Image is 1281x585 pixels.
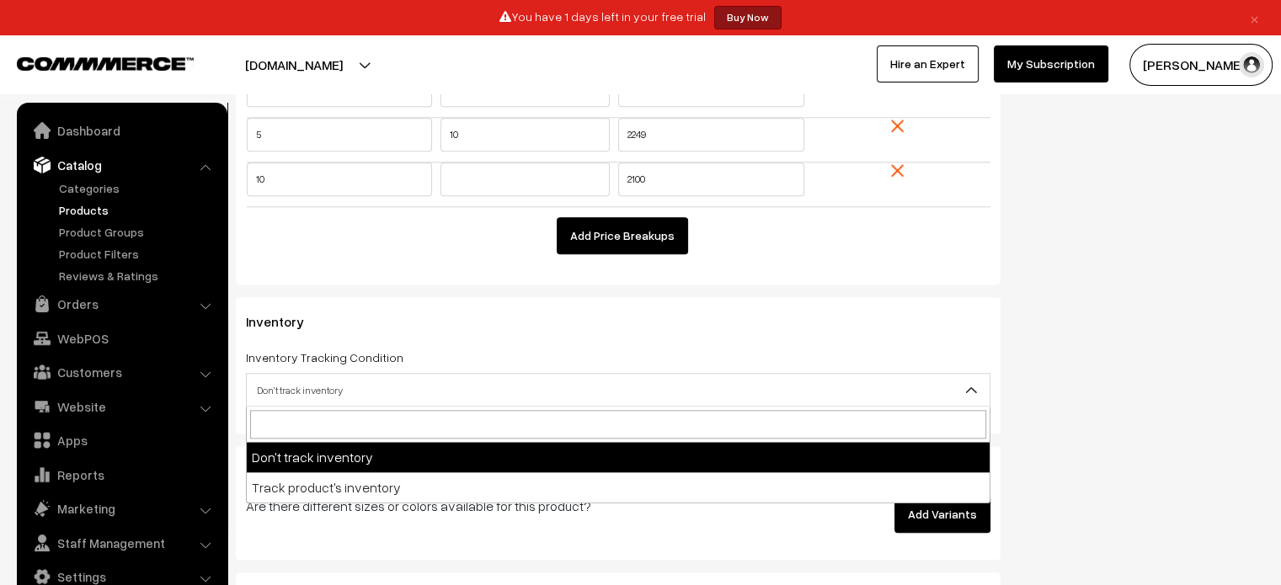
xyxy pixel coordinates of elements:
[1129,44,1273,86] button: [PERSON_NAME]
[21,150,222,180] a: Catalog
[557,217,688,254] button: Add Price Breakups
[21,323,222,354] a: WebPOS
[55,201,222,219] a: Products
[6,6,1275,29] div: You have 1 days left in your free trial
[21,391,222,422] a: Website
[21,425,222,455] a: Apps
[994,45,1108,82] a: My Subscription
[247,472,990,503] li: Track product's inventory
[17,52,164,72] a: COMMMERCE
[714,6,782,29] a: Buy Now
[21,289,222,319] a: Orders
[877,45,979,82] a: Hire an Expert
[21,528,222,558] a: Staff Management
[21,115,222,146] a: Dashboard
[55,223,222,241] a: Product Groups
[1239,52,1264,77] img: user
[247,442,990,472] li: Don't track inventory
[1243,8,1266,28] a: ×
[246,373,990,407] span: Don't track inventory
[21,460,222,490] a: Reports
[21,357,222,387] a: Customers
[55,245,222,263] a: Product Filters
[894,496,990,533] button: Add Variants
[55,267,222,285] a: Reviews & Ratings
[891,120,904,132] img: close.png
[246,496,734,516] p: Are there different sizes or colors available for this product?
[246,348,403,366] label: Inventory Tracking Condition
[21,493,222,524] a: Marketing
[891,164,904,177] img: close.png
[55,179,222,197] a: Categories
[246,313,324,330] span: Inventory
[247,375,990,405] span: Don't track inventory
[186,44,402,86] button: [DOMAIN_NAME]
[17,57,194,70] img: COMMMERCE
